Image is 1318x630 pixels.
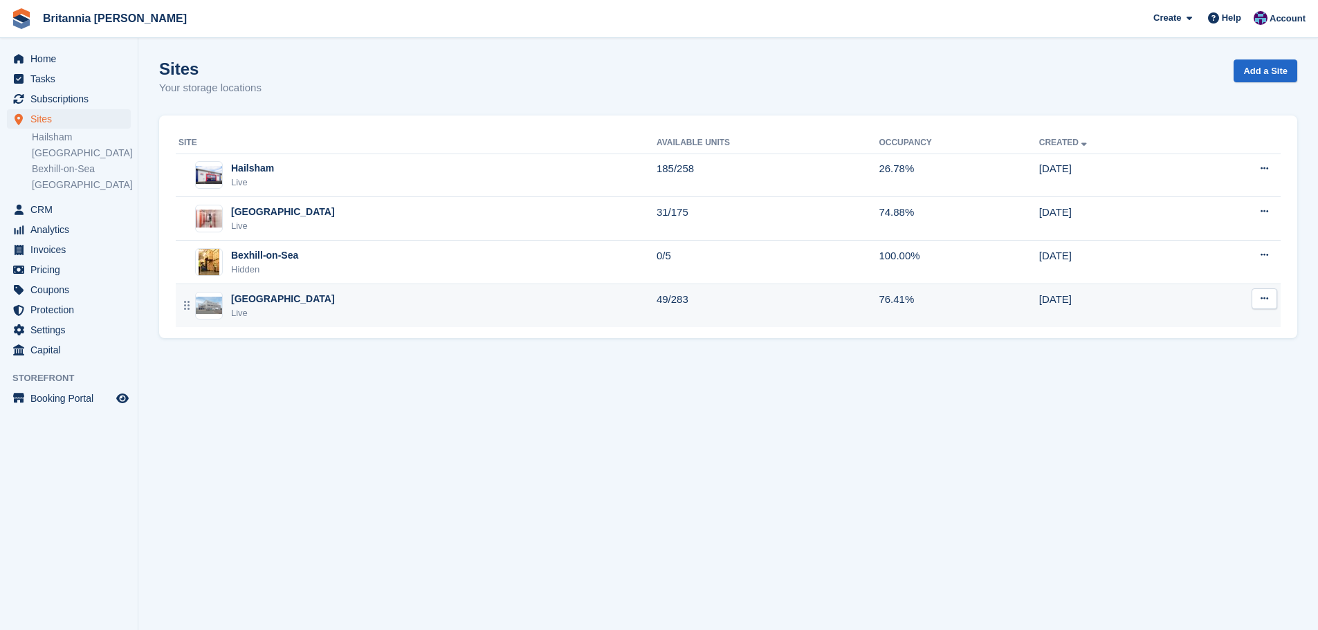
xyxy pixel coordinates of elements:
[231,219,335,233] div: Live
[231,161,274,176] div: Hailsham
[30,389,113,408] span: Booking Portal
[657,197,879,241] td: 31/175
[231,306,335,320] div: Live
[657,154,879,197] td: 185/258
[1039,284,1192,327] td: [DATE]
[7,240,131,259] a: menu
[30,320,113,340] span: Settings
[879,284,1038,327] td: 76.41%
[7,69,131,89] a: menu
[1222,11,1241,25] span: Help
[30,220,113,239] span: Analytics
[199,248,219,276] img: Image of Bexhill-on-Sea site
[231,176,274,189] div: Live
[657,132,879,154] th: Available Units
[30,240,113,259] span: Invoices
[159,59,262,78] h1: Sites
[159,80,262,96] p: Your storage locations
[657,284,879,327] td: 49/283
[657,241,879,284] td: 0/5
[1039,241,1192,284] td: [DATE]
[7,260,131,279] a: menu
[30,260,113,279] span: Pricing
[879,154,1038,197] td: 26.78%
[7,49,131,68] a: menu
[231,205,335,219] div: [GEOGRAPHIC_DATA]
[1039,138,1090,147] a: Created
[7,300,131,319] a: menu
[196,210,222,228] img: Image of Newhaven site
[879,241,1038,284] td: 100.00%
[30,89,113,109] span: Subscriptions
[30,49,113,68] span: Home
[32,131,131,144] a: Hailsham
[32,147,131,160] a: [GEOGRAPHIC_DATA]
[231,248,298,263] div: Bexhill-on-Sea
[7,200,131,219] a: menu
[11,8,32,29] img: stora-icon-8386f47178a22dfd0bd8f6a31ec36ba5ce8667c1dd55bd0f319d3a0aa187defe.svg
[32,178,131,192] a: [GEOGRAPHIC_DATA]
[30,340,113,360] span: Capital
[7,220,131,239] a: menu
[7,89,131,109] a: menu
[30,200,113,219] span: CRM
[1234,59,1297,82] a: Add a Site
[1039,197,1192,241] td: [DATE]
[196,297,222,315] img: Image of Eastbourne site
[30,109,113,129] span: Sites
[32,163,131,176] a: Bexhill-on-Sea
[30,300,113,319] span: Protection
[30,69,113,89] span: Tasks
[231,263,298,277] div: Hidden
[7,280,131,299] a: menu
[1270,12,1306,26] span: Account
[7,340,131,360] a: menu
[7,109,131,129] a: menu
[879,197,1038,241] td: 74.88%
[114,390,131,407] a: Preview store
[1254,11,1267,25] img: Becca Clark
[176,132,657,154] th: Site
[7,320,131,340] a: menu
[231,292,335,306] div: [GEOGRAPHIC_DATA]
[1039,154,1192,197] td: [DATE]
[12,371,138,385] span: Storefront
[37,7,192,30] a: Britannia [PERSON_NAME]
[30,280,113,299] span: Coupons
[1153,11,1181,25] span: Create
[879,132,1038,154] th: Occupancy
[196,166,222,184] img: Image of Hailsham site
[7,389,131,408] a: menu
